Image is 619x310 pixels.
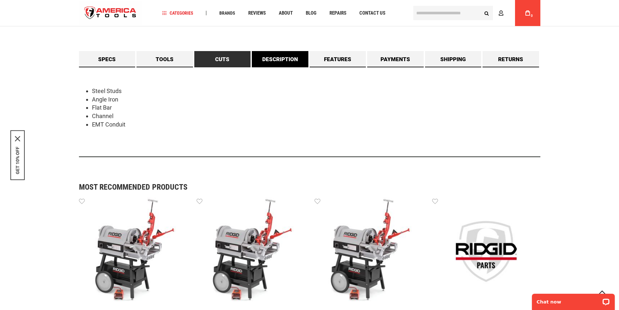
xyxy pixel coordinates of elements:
[92,103,540,112] li: Flat Bar
[432,197,540,306] img: RIDGID 12833 CABLE,C13ICSB 5/16X35'
[276,9,296,18] a: About
[315,197,423,306] img: RIDGID 26127 1/4" - 4" BSPT HAMMER CHUCK MACHINE
[15,136,20,141] svg: close icon
[425,51,482,67] a: Shipping
[279,11,293,16] span: About
[481,7,493,19] button: Search
[92,112,540,120] li: Channel
[327,9,349,18] a: Repairs
[79,1,142,25] a: store logo
[79,51,135,67] a: Specs
[194,51,251,67] a: Cuts
[367,51,424,67] a: Payments
[136,51,193,67] a: Tools
[219,11,235,15] span: Brands
[92,87,540,95] li: Steel Studs
[245,9,269,18] a: Reviews
[528,290,619,310] iframe: LiveChat chat widget
[92,120,540,129] li: EMT Conduit
[79,183,518,191] strong: Most Recommended Products
[248,11,266,16] span: Reviews
[252,51,308,67] a: Description
[359,11,385,16] span: Contact Us
[216,9,238,18] a: Brands
[306,11,316,16] span: Blog
[92,95,540,104] li: Angle Iron
[303,9,319,18] a: Blog
[329,11,346,16] span: Repairs
[79,197,187,306] img: RIDGID 29863 THREADING MACH,1224 220V BSPT
[15,146,20,174] button: GET 10% OFF
[310,51,366,67] a: Features
[159,9,196,18] a: Categories
[15,136,20,141] button: Close
[79,1,142,25] img: America Tools
[483,51,539,67] a: Returns
[162,11,193,15] span: Categories
[197,197,305,306] img: RIDGID 26122 1/4" - 4" BSPT HAMMER CHUCK MACHINE 240V 60HZ
[531,14,533,18] span: 0
[356,9,388,18] a: Contact Us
